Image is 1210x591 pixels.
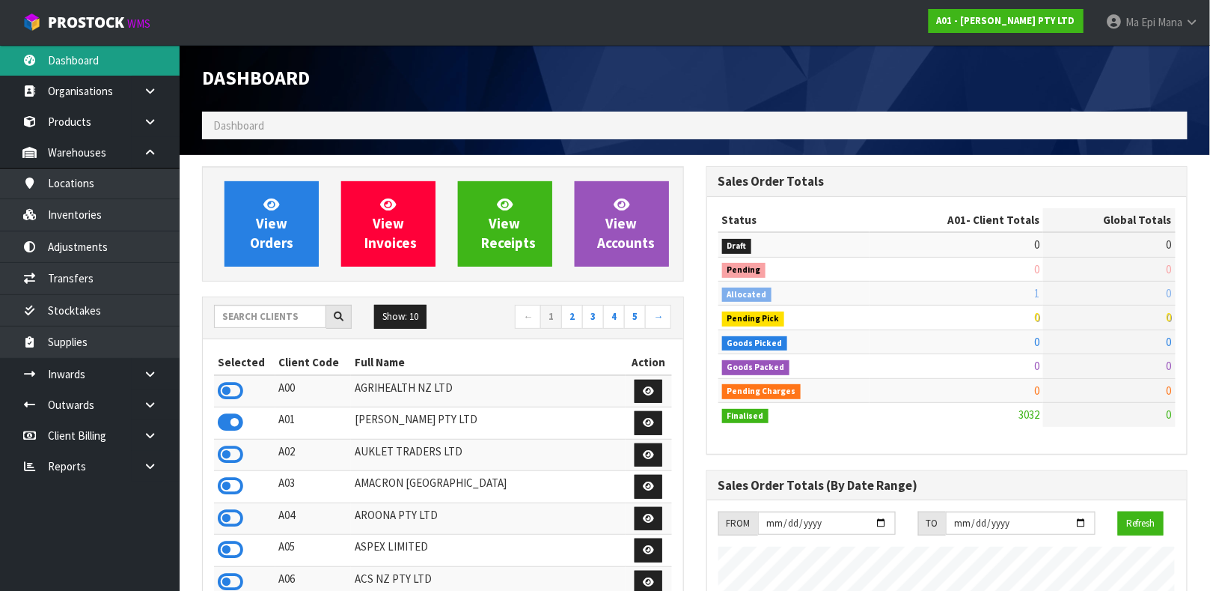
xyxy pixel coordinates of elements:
[582,305,604,329] a: 3
[1043,208,1176,232] th: Global Totals
[1167,359,1172,373] span: 0
[718,512,758,536] div: FROM
[1167,262,1172,276] span: 0
[351,439,626,471] td: AUKLET TRADERS LTD
[458,181,552,267] a: ViewReceipts
[929,9,1084,33] a: A01 - [PERSON_NAME] PTY LTD
[722,409,769,424] span: Finalised
[275,351,352,375] th: Client Code
[1034,237,1039,252] span: 0
[626,351,672,375] th: Action
[1034,286,1039,300] span: 1
[1167,237,1172,252] span: 0
[722,360,790,375] span: Goods Packed
[918,512,946,536] div: TO
[722,384,801,399] span: Pending Charges
[1034,262,1039,276] span: 0
[22,13,41,31] img: cube-alt.png
[275,439,352,471] td: A02
[1167,310,1172,324] span: 0
[1167,335,1172,349] span: 0
[718,208,870,232] th: Status
[275,407,352,440] td: A01
[1034,359,1039,373] span: 0
[718,479,1176,493] h3: Sales Order Totals (By Date Range)
[598,196,656,252] span: View Accounts
[1167,407,1172,422] span: 0
[341,181,436,267] a: ViewInvoices
[540,305,562,329] a: 1
[870,208,1044,232] th: - Client Totals
[722,263,766,278] span: Pending
[1034,310,1039,324] span: 0
[351,407,626,440] td: [PERSON_NAME] PTY LTD
[364,196,417,252] span: View Invoices
[1118,512,1164,536] button: Refresh
[481,196,537,252] span: View Receipts
[722,288,772,303] span: Allocated
[275,471,352,503] td: A03
[127,16,150,31] small: WMS
[351,351,626,375] th: Full Name
[1125,15,1155,29] span: Ma Epi
[48,13,124,32] span: ProStock
[213,118,264,133] span: Dashboard
[351,471,626,503] td: AMACRON [GEOGRAPHIC_DATA]
[202,65,310,90] span: Dashboard
[722,336,788,351] span: Goods Picked
[515,305,541,329] a: ←
[561,305,583,329] a: 2
[947,213,966,227] span: A01
[351,535,626,567] td: ASPEX LIMITED
[275,535,352,567] td: A05
[214,305,326,328] input: Search clients
[624,305,646,329] a: 5
[722,312,785,327] span: Pending Pick
[1018,407,1039,422] span: 3032
[1034,335,1039,349] span: 0
[1034,384,1039,398] span: 0
[374,305,427,329] button: Show: 10
[722,239,752,254] span: Draft
[214,351,275,375] th: Selected
[603,305,625,329] a: 4
[1158,15,1182,29] span: Mana
[575,181,669,267] a: ViewAccounts
[275,375,352,407] td: A00
[645,305,671,329] a: →
[351,503,626,535] td: AROONA PTY LTD
[1167,384,1172,398] span: 0
[1167,286,1172,300] span: 0
[224,181,319,267] a: ViewOrders
[250,196,293,252] span: View Orders
[937,14,1075,27] strong: A01 - [PERSON_NAME] PTY LTD
[351,375,626,407] td: AGRIHEALTH NZ LTD
[454,305,672,331] nav: Page navigation
[718,175,1176,189] h3: Sales Order Totals
[275,503,352,535] td: A04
